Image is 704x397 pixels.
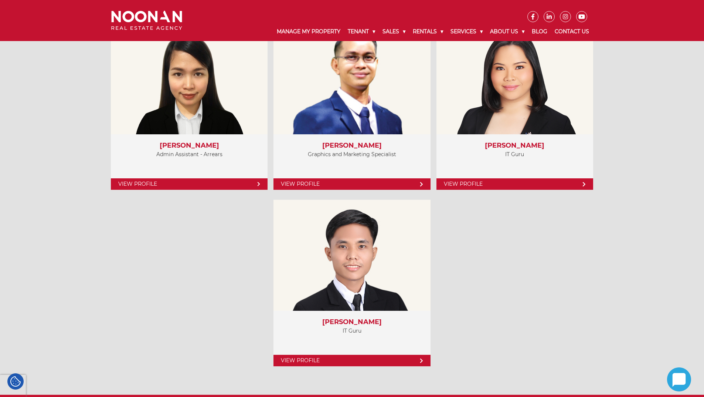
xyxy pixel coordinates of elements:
[7,373,24,390] div: Cookie Settings
[409,22,447,41] a: Rentals
[379,22,409,41] a: Sales
[111,11,182,30] img: Noonan Real Estate Agency
[273,355,430,366] a: View Profile
[281,150,423,159] p: Graphics and Marketing Specialist
[528,22,551,41] a: Blog
[273,178,430,190] a: View Profile
[118,142,260,150] h3: [PERSON_NAME]
[444,150,586,159] p: IT Guru
[281,142,423,150] h3: [PERSON_NAME]
[118,150,260,159] p: Admin Assistant - Arrears
[281,326,423,336] p: IT Guru
[486,22,528,41] a: About Us
[111,178,268,190] a: View Profile
[273,22,344,41] a: Manage My Property
[344,22,379,41] a: Tenant
[444,142,586,150] h3: [PERSON_NAME]
[281,318,423,326] h3: [PERSON_NAME]
[447,22,486,41] a: Services
[551,22,593,41] a: Contact Us
[436,178,593,190] a: View Profile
